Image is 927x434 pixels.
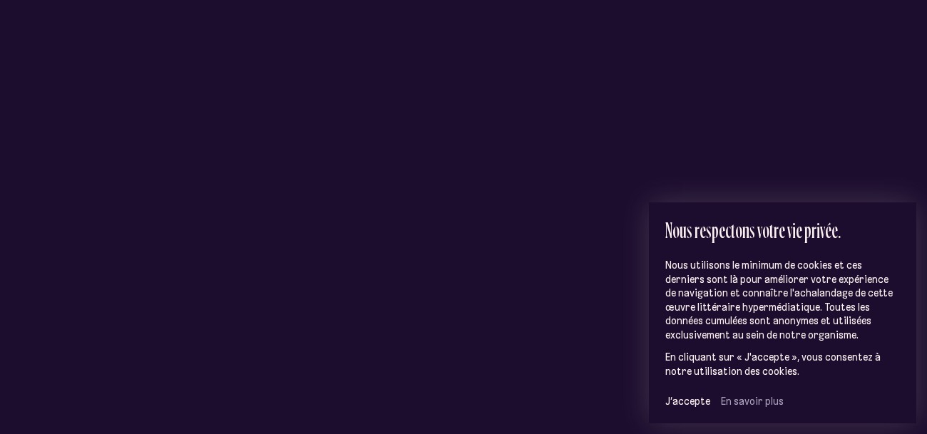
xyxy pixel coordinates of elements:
[665,395,710,408] button: J’accepte
[721,395,784,408] a: En savoir plus
[665,218,901,242] h2: Nous respectons votre vie privée.
[665,259,901,342] p: Nous utilisons le minimum de cookies et ces derniers sont là pour améliorer votre expérience de n...
[665,351,901,378] p: En cliquant sur « J'accepte », vous consentez à notre utilisation des cookies.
